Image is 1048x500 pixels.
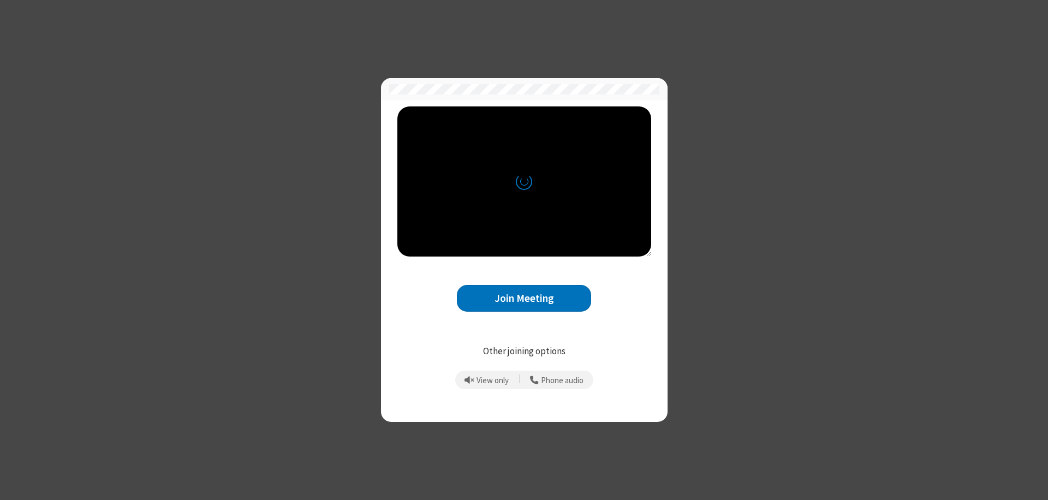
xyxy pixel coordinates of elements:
button: Prevent echo when there is already an active mic and speaker in the room. [461,371,513,389]
p: Other joining options [397,344,651,359]
span: View only [477,376,509,385]
button: Use your phone for mic and speaker while you view the meeting on this device. [526,371,588,389]
button: Join Meeting [457,285,591,312]
span: | [519,372,521,388]
span: Phone audio [541,376,583,385]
